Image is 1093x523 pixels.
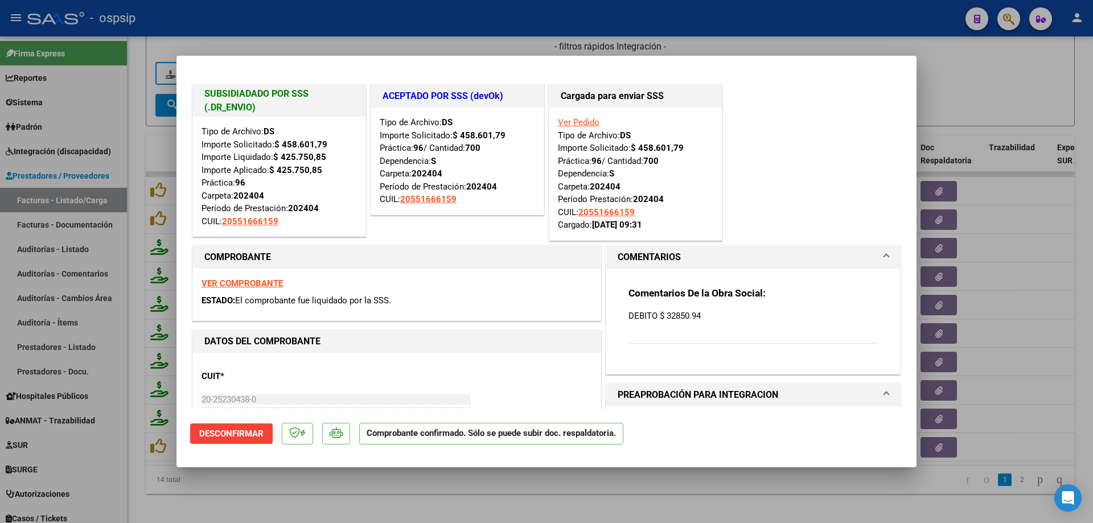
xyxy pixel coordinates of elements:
[233,191,264,201] strong: 202404
[222,216,278,227] span: 20551666159
[204,87,354,114] h1: SUBSIDIADADO POR SSS (.DR_ENVIO)
[202,125,357,228] div: Tipo de Archivo: Importe Solicitado: Importe Liquidado: Importe Aplicado: Práctica: Carpeta: Perí...
[400,194,457,204] span: 20551666159
[628,287,766,299] strong: Comentarios De la Obra Social:
[466,182,497,192] strong: 202404
[591,156,602,166] strong: 96
[561,89,710,103] h1: Cargada para enviar SSS
[202,370,319,383] p: CUIT
[204,336,320,347] strong: DATOS DEL COMPROBANTE
[558,117,599,127] a: Ver Pedido
[199,429,264,439] span: Desconfirmar
[592,220,642,230] strong: [DATE] 09:31
[606,269,900,374] div: COMENTARIOS
[383,89,532,103] h1: ACEPTADO POR SSS (devOk)
[558,116,713,232] div: Tipo de Archivo: Importe Solicitado: Práctica: / Cantidad: Dependencia: Carpeta: Período Prestaci...
[606,246,900,269] mat-expansion-panel-header: COMENTARIOS
[413,143,424,153] strong: 96
[578,207,635,217] span: 20551666159
[204,252,271,262] strong: COMPROBANTE
[190,423,273,444] button: Desconfirmar
[412,168,442,179] strong: 202404
[609,168,614,179] strong: S
[1054,484,1082,512] div: Open Intercom Messenger
[269,165,322,175] strong: $ 425.750,85
[631,143,684,153] strong: $ 458.601,79
[359,423,623,445] p: Comprobante confirmado. Sólo se puede subir doc. respaldatoria.
[235,295,391,306] span: El comprobante fue liquidado por la SSS.
[235,178,245,188] strong: 96
[380,116,535,206] div: Tipo de Archivo: Importe Solicitado: Práctica: / Cantidad: Dependencia: Carpeta: Período de Prest...
[618,388,778,402] h1: PREAPROBACIÓN PARA INTEGRACION
[202,278,283,289] a: VER COMPROBANTE
[274,139,327,150] strong: $ 458.601,79
[202,295,235,306] span: ESTADO:
[618,250,681,264] h1: COMENTARIOS
[606,384,900,406] mat-expansion-panel-header: PREAPROBACIÓN PARA INTEGRACION
[453,130,506,141] strong: $ 458.601,79
[633,194,664,204] strong: 202404
[590,182,621,192] strong: 202404
[273,152,326,162] strong: $ 425.750,85
[264,126,274,137] strong: DS
[628,310,878,322] p: DEBITO $ 32850.94
[643,156,659,166] strong: 700
[442,117,453,127] strong: DS
[620,130,631,141] strong: DS
[465,143,480,153] strong: 700
[431,156,436,166] strong: S
[288,203,319,213] strong: 202404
